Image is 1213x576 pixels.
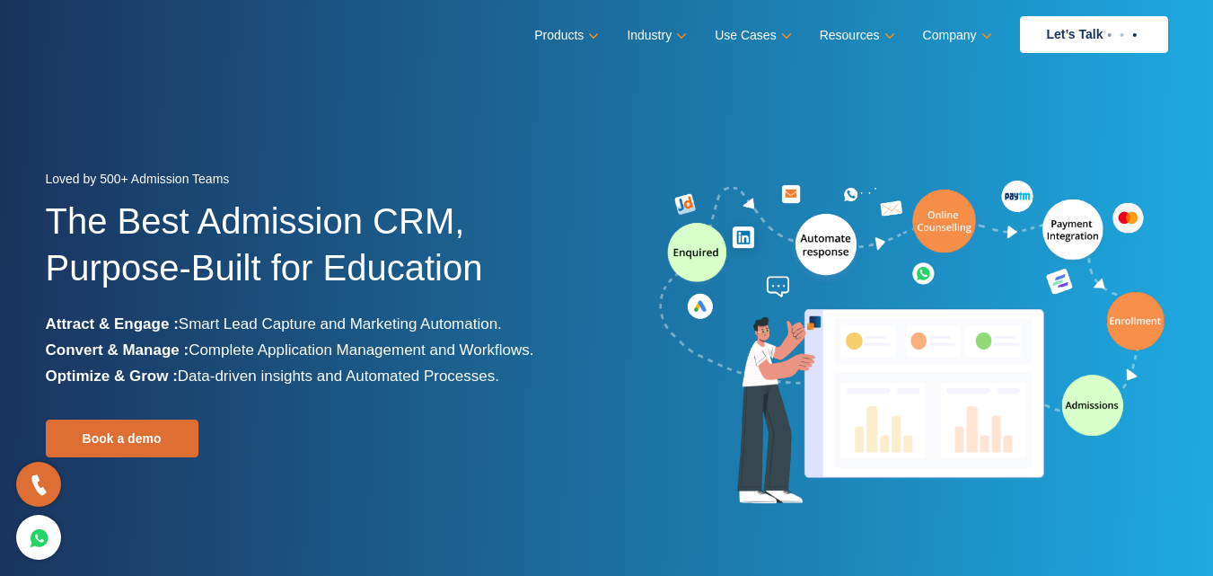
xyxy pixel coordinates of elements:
[46,166,593,198] div: Loved by 500+ Admission Teams
[46,420,198,457] a: Book a demo
[715,22,787,49] a: Use Cases
[1020,16,1168,53] a: Let’s Talk
[46,315,179,332] b: Attract & Engage :
[627,22,683,49] a: Industry
[820,22,892,49] a: Resources
[46,198,593,311] h1: The Best Admission CRM, Purpose-Built for Education
[923,22,989,49] a: Company
[46,341,189,359] b: Convert & Manage :
[179,315,502,332] span: Smart Lead Capture and Marketing Automation.
[534,22,595,49] a: Products
[178,368,499,385] span: Data-driven insights and Automated Processes.
[46,368,178,385] b: Optimize & Grow :
[189,341,533,359] span: Complete Application Management and Workflows.
[656,176,1168,511] img: admission-software-home-page-header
